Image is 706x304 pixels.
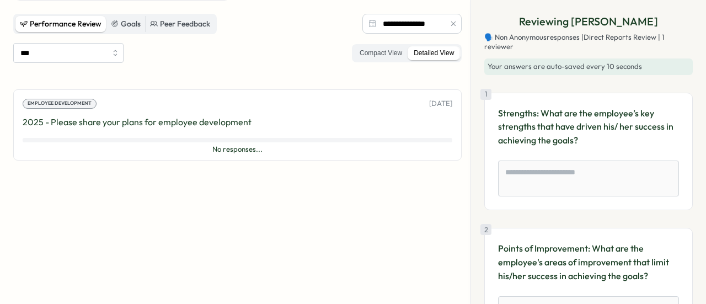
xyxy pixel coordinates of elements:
[519,13,658,30] p: Reviewing [PERSON_NAME]
[23,99,97,109] div: Employee Development
[354,46,408,60] label: Compact View
[150,18,210,30] div: Peer Feedback
[20,18,101,30] div: Performance Review
[484,33,693,52] span: 🗣️ Non Anonymous responses | Direct Reports Review | 1 reviewer
[408,46,459,60] label: Detailed View
[111,18,141,30] div: Goals
[429,99,452,109] p: [DATE]
[498,106,679,147] p: Strengths: What are the employee’s key strengths that have driven his/ her success in achieving t...
[480,224,491,235] div: 2
[488,62,642,71] span: Your answers are auto-saved every 10 seconds
[23,115,452,129] p: 2025 - Please share your plans for employee development
[480,89,491,100] div: 1
[498,242,679,282] p: Points of Improvement: What are the employee's areas of improvement that limit his/her success in...
[23,145,452,154] span: No responses...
